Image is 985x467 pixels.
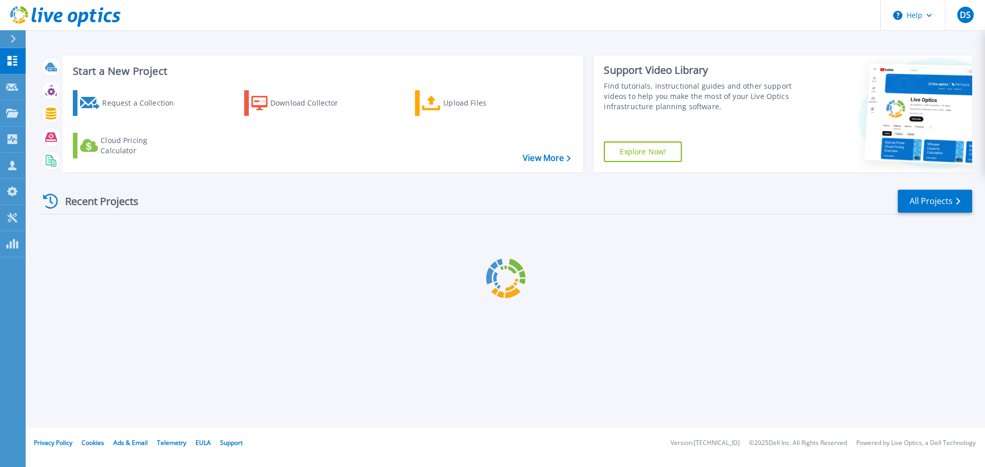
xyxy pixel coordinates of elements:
a: Cloud Pricing Calculator [73,133,187,158]
a: EULA [195,438,211,447]
a: Telemetry [157,438,186,447]
div: Recent Projects [40,189,152,214]
a: Cookies [82,438,104,447]
div: Request a Collection [102,93,184,113]
a: Ads & Email [113,438,148,447]
div: Find tutorials, instructional guides and other support videos to help you make the most of your L... [604,81,797,112]
div: Cloud Pricing Calculator [101,135,183,156]
h3: Start a New Project [73,66,570,77]
a: Download Collector [244,90,359,116]
li: Version: [TECHNICAL_ID] [671,440,740,446]
div: Support Video Library [604,64,797,77]
a: Privacy Policy [34,438,72,447]
a: Request a Collection [73,90,187,116]
a: All Projects [898,190,972,213]
a: Upload Files [415,90,529,116]
div: Download Collector [270,93,352,113]
span: DS [960,11,971,19]
div: Upload Files [443,93,525,113]
li: Powered by Live Optics, a Dell Technology [856,440,976,446]
a: View More [523,153,570,163]
a: Explore Now! [604,141,682,162]
a: Support [220,438,243,447]
li: © 2025 Dell Inc. All Rights Reserved [749,440,847,446]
